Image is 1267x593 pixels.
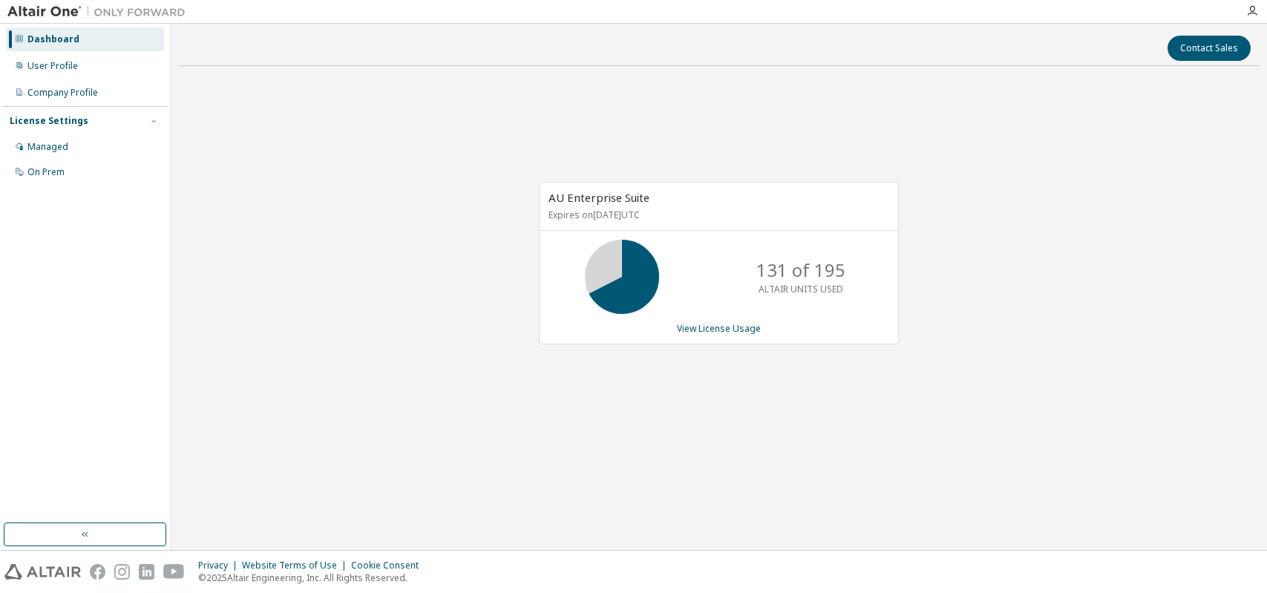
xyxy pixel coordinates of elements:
div: Cookie Consent [351,560,428,571]
div: Privacy [198,560,242,571]
p: © 2025 Altair Engineering, Inc. All Rights Reserved. [198,571,428,584]
img: linkedin.svg [139,564,154,580]
div: Dashboard [27,33,79,45]
p: 131 of 195 [756,258,845,283]
img: altair_logo.svg [4,564,81,580]
span: AU Enterprise Suite [549,190,649,205]
div: On Prem [27,166,65,178]
img: youtube.svg [163,564,185,580]
div: User Profile [27,60,78,72]
a: View License Usage [677,322,761,335]
div: Company Profile [27,87,98,99]
div: Website Terms of Use [242,560,351,571]
img: instagram.svg [114,564,130,580]
p: ALTAIR UNITS USED [759,283,843,295]
img: facebook.svg [90,564,105,580]
img: Altair One [7,4,193,19]
p: Expires on [DATE] UTC [549,209,885,221]
button: Contact Sales [1168,36,1251,61]
div: License Settings [10,115,88,127]
div: Managed [27,141,68,153]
